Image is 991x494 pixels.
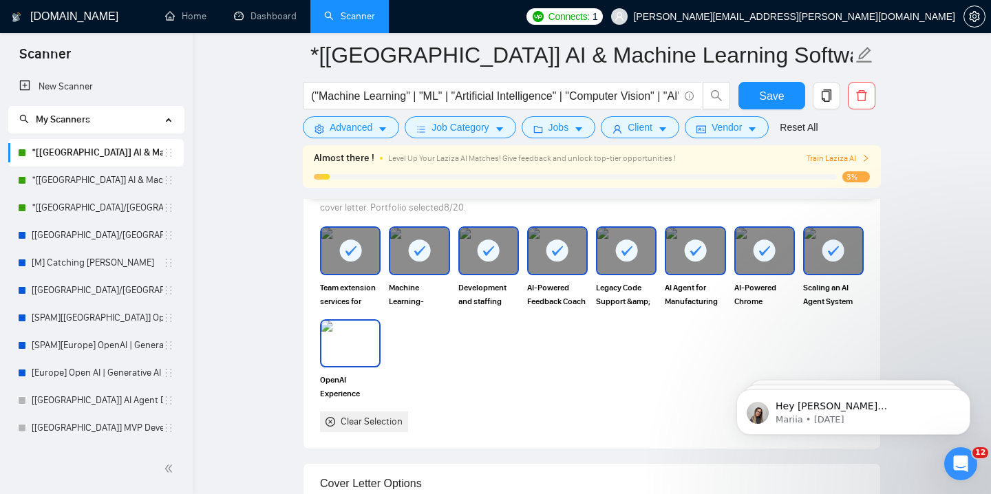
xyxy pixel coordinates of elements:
[8,304,184,332] li: [SPAM][USA] OpenAI | Generative AI ML
[314,151,374,166] span: Almost there !
[32,277,163,304] a: [[GEOGRAPHIC_DATA]/[GEOGRAPHIC_DATA]] SV/Web Development
[320,281,381,308] span: Team extension services for Privacy Company
[8,222,184,249] li: [USA/Europe] OpenAI | Generative AI Integration
[324,10,375,22] a: searchScanner
[163,257,174,268] span: holder
[665,281,725,308] span: AI Agent for Manufacturing PDF Management
[163,367,174,378] span: holder
[747,124,757,134] span: caret-down
[321,321,379,366] img: portfolio thumbnail image
[848,82,875,109] button: delete
[734,281,795,308] span: AI-Powered Chrome Extension Backend & On-Device ML Integration
[803,281,864,308] span: Scaling an AI Agent System for Investment Research
[703,89,729,102] span: search
[32,222,163,249] a: [[GEOGRAPHIC_DATA]/[GEOGRAPHIC_DATA]] OpenAI | Generative AI Integration
[522,116,596,138] button: folderJobscaret-down
[12,6,21,28] img: logo
[8,359,184,387] li: [Europe] Open AI | Generative AI Integration
[163,312,174,323] span: holder
[163,202,174,213] span: holder
[612,124,622,134] span: user
[8,194,184,222] li: *[USA/Europe] AI Agent Development
[36,114,90,125] span: My Scanners
[780,120,818,135] a: Reset All
[341,414,403,429] div: Clear Selection
[163,422,174,433] span: holder
[807,152,870,165] button: Train Laziza AI
[8,414,184,442] li: [USA] MVP Development
[163,175,174,186] span: holder
[389,281,449,308] span: Machine Learning-Powered Estimation Software For Manufacturer
[8,44,82,73] span: Scanner
[164,462,178,475] span: double-left
[303,116,399,138] button: settingAdvancedcaret-down
[311,87,679,105] input: Search Freelance Jobs...
[696,124,706,134] span: idcard
[431,120,489,135] span: Job Category
[458,281,519,308] span: Development and staffing service for automotive/media Enterprise
[548,120,569,135] span: Jobs
[759,87,784,105] span: Save
[615,12,624,21] span: user
[593,9,598,24] span: 1
[8,167,184,194] li: *[Europe] AI & Machine Learning Software
[596,281,657,308] span: Legacy Code Support &amp; Enhancement for Internet archive
[813,89,840,102] span: copy
[8,73,184,100] li: New Scanner
[658,124,668,134] span: caret-down
[378,124,387,134] span: caret-down
[163,147,174,158] span: holder
[849,89,875,102] span: delete
[32,332,163,359] a: [SPAM][Europe] OpenAI | Generative AI ML
[842,171,870,182] span: 3%
[527,281,588,308] span: AI-Powered Feedback Coach Transforming Student Learning at UNSW
[738,82,805,109] button: Save
[310,38,853,72] input: Scanner name...
[165,10,206,22] a: homeHome
[862,154,870,162] span: right
[405,116,515,138] button: barsJob Categorycaret-down
[972,447,988,458] span: 12
[964,11,985,22] span: setting
[32,167,163,194] a: *[[GEOGRAPHIC_DATA]] AI & Machine Learning Software
[8,249,184,277] li: [M] Catching Stevens
[712,120,742,135] span: Vendor
[963,11,985,22] a: setting
[628,120,652,135] span: Client
[963,6,985,28] button: setting
[716,361,991,457] iframe: Intercom notifications message
[855,46,873,64] span: edit
[163,395,174,406] span: holder
[315,124,324,134] span: setting
[813,82,840,109] button: copy
[8,387,184,414] li: [Europe] AI Agent Development
[19,73,173,100] a: New Scanner
[320,373,381,400] span: OpenAI Experience
[32,249,163,277] a: [M] Catching [PERSON_NAME]
[163,285,174,296] span: holder
[19,114,29,124] span: search
[8,139,184,167] li: *[USA] AI & Machine Learning Software
[574,124,584,134] span: caret-down
[533,11,544,22] img: upwork-logo.png
[32,414,163,442] a: [[GEOGRAPHIC_DATA]] MVP Development
[685,92,694,100] span: info-circle
[495,124,504,134] span: caret-down
[32,359,163,387] a: [Europe] Open AI | Generative AI Integration
[416,124,426,134] span: bars
[234,10,297,22] a: dashboardDashboard
[32,139,163,167] a: *[[GEOGRAPHIC_DATA]] AI & Machine Learning Software
[32,304,163,332] a: [SPAM][[GEOGRAPHIC_DATA]] OpenAI | Generative AI ML
[533,124,543,134] span: folder
[548,9,590,24] span: Connects:
[8,442,184,469] li: [USA] Back-end Development
[944,447,977,480] iframe: Intercom live chat
[703,82,730,109] button: search
[388,153,676,163] span: Level Up Your Laziza AI Matches! Give feedback and unlock top-tier opportunities !
[685,116,769,138] button: idcardVendorcaret-down
[32,194,163,222] a: *[[GEOGRAPHIC_DATA]/[GEOGRAPHIC_DATA]] AI Agent Development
